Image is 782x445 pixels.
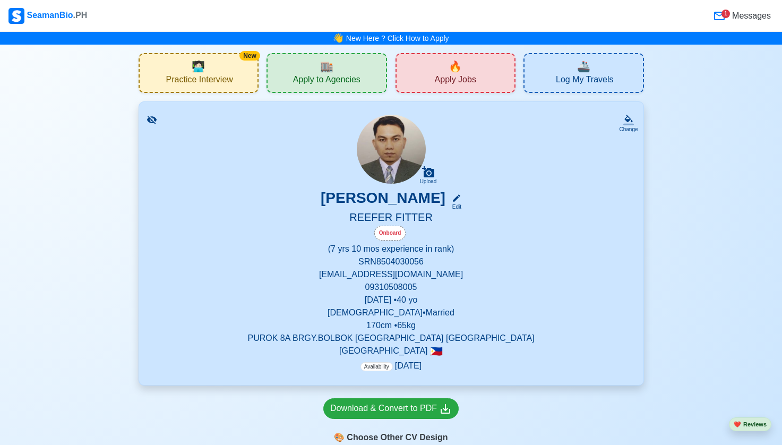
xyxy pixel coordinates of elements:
[330,30,346,47] span: bell
[449,58,462,74] span: new
[152,319,631,332] p: 170 cm • 65 kg
[730,10,771,22] span: Messages
[166,74,233,88] span: Practice Interview
[8,8,87,24] div: SeamanBio
[293,74,360,88] span: Apply to Agencies
[320,58,333,74] span: agencies
[152,345,631,357] p: [GEOGRAPHIC_DATA]
[152,268,631,281] p: [EMAIL_ADDRESS][DOMAIN_NAME]
[239,51,260,61] div: New
[577,58,590,74] span: travel
[152,255,631,268] p: SRN 8504030056
[360,362,393,371] span: Availability
[374,226,406,241] div: Onboard
[192,58,205,74] span: interview
[435,74,476,88] span: Apply Jobs
[619,125,638,133] div: Change
[323,398,459,419] a: Download & Convert to PDF
[330,402,452,415] div: Download & Convert to PDF
[420,178,437,185] div: Upload
[430,346,443,356] span: 🇵🇭
[346,34,449,42] a: New Here ? Click How to Apply
[8,8,24,24] img: Logo
[152,294,631,306] p: [DATE] • 40 yo
[556,74,613,88] span: Log My Travels
[321,189,445,211] h3: [PERSON_NAME]
[734,421,741,427] span: heart
[73,11,88,20] span: .PH
[152,243,631,255] p: (7 yrs 10 mos experience in rank)
[334,431,345,444] span: paint
[360,360,422,372] p: [DATE]
[152,306,631,319] p: [DEMOGRAPHIC_DATA] • Married
[729,417,771,432] button: heartReviews
[152,281,631,294] p: 09310508005
[448,203,461,211] div: Edit
[721,10,730,18] div: 1
[152,211,631,226] h5: REEFER FITTER
[152,332,631,345] p: PUROK 8A BRGY.BOLBOK [GEOGRAPHIC_DATA] [GEOGRAPHIC_DATA]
